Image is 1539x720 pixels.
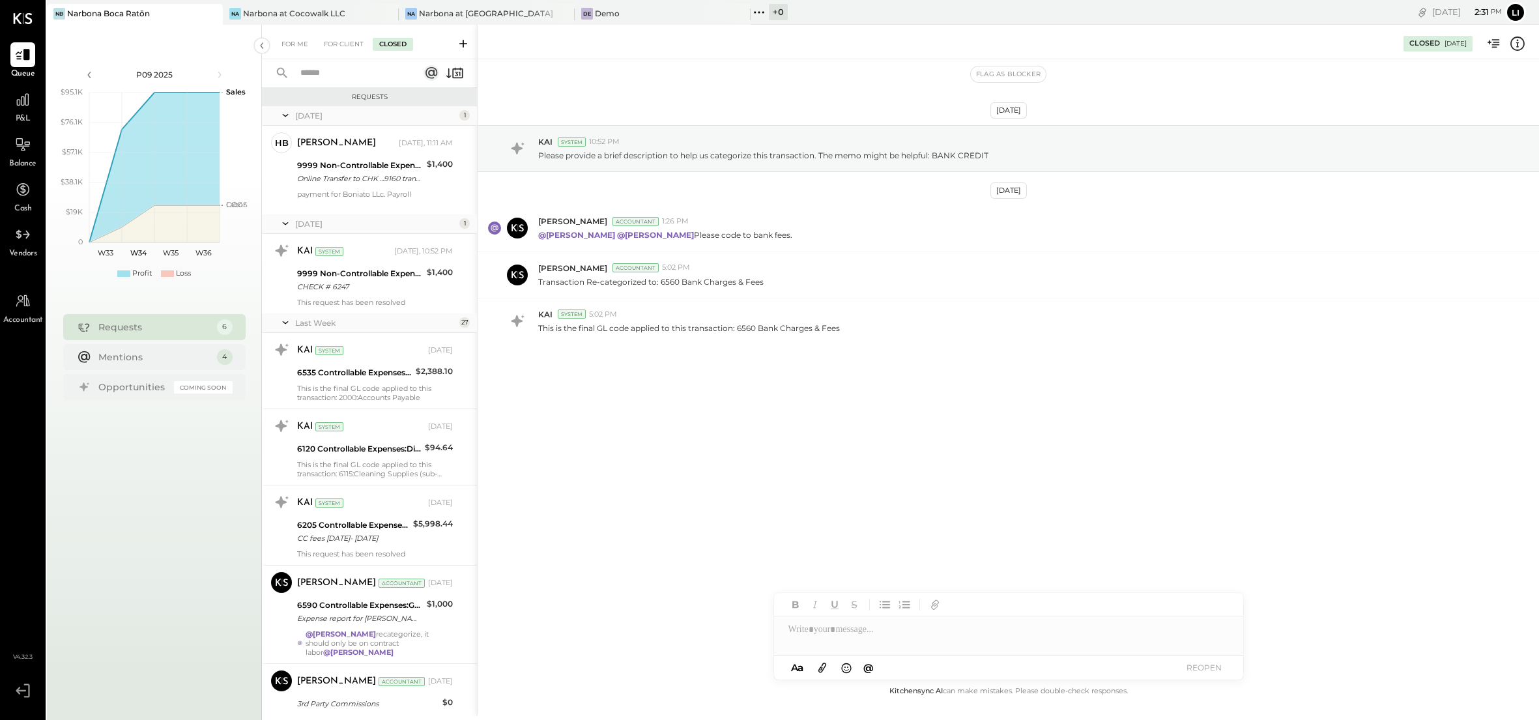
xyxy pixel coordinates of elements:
div: $0 [442,696,453,709]
div: Demo [595,8,620,19]
div: Accountant [612,263,659,272]
div: [PERSON_NAME] [297,137,376,150]
div: For Client [317,38,370,51]
div: Accountant [612,217,659,226]
div: 6 [217,319,233,335]
div: $5,998.44 [413,517,453,530]
text: W36 [195,248,211,257]
span: Accountant [3,315,43,326]
span: 5:02 PM [589,310,617,320]
div: P09 2025 [99,69,210,80]
div: [DATE] [428,345,453,356]
div: System [315,346,343,355]
div: [PERSON_NAME] [297,577,376,590]
div: Loss [176,268,191,279]
div: Closed [373,38,413,51]
text: $95.1K [61,87,83,96]
button: Bold [787,596,804,613]
button: Underline [826,596,843,613]
div: recategorize, it should only be on contract labor [306,629,453,657]
text: W35 [163,248,179,257]
span: [PERSON_NAME] [538,263,607,274]
div: [DATE] [428,578,453,588]
div: Accountant [379,677,425,686]
strong: @[PERSON_NAME] [306,629,376,639]
div: [DATE] [428,422,453,432]
span: 1:26 PM [662,216,689,227]
div: KAI [297,245,313,258]
button: Italic [807,596,824,613]
text: 0 [78,237,83,246]
div: Coming Soon [174,381,233,394]
span: KAI [538,309,553,320]
div: 3rd Party Commissions [297,697,439,710]
p: Please provide a brief description to help us categorize this transaction. The memo might be help... [538,150,988,161]
div: [DATE] [1445,39,1467,48]
div: payment for Boniato LLc. Payroll [297,190,453,208]
div: [DATE] [428,498,453,508]
div: CC fees [DATE]- [DATE] [297,532,409,545]
div: Narbona Boca Ratōn [67,8,150,19]
div: $1,400 [427,266,453,279]
text: W33 [98,248,113,257]
p: Please code to bank fees. [538,229,792,240]
button: Aa [787,661,808,675]
text: $76.1K [61,117,83,126]
button: REOPEN [1178,659,1230,676]
span: KAI [538,136,553,147]
div: System [315,498,343,508]
div: Na [229,8,241,20]
button: @ [859,659,878,676]
text: W34 [130,248,147,257]
div: Na [405,8,417,20]
div: 9999 Non-Controllable Expenses:Other Income and Expenses:To Be Classified P&L [297,267,423,280]
div: Requests [98,321,210,334]
div: 6120 Controllable Expenses:Direct Operating Expenses:Cleaning Services [297,442,421,455]
a: P&L [1,87,45,125]
div: [DATE] [295,110,456,121]
div: This request has been resolved [297,549,453,558]
button: Unordered List [876,596,893,613]
div: This is the final GL code applied to this transaction: 6115:Cleaning Supplies (sub-account of Con... [297,460,453,478]
div: $2,388.10 [416,365,453,378]
div: 6205 Controllable Expenses:Transaction Related Expenses:Credit Card Processing Fees [297,519,409,532]
span: a [798,661,803,674]
text: Sales [226,87,246,96]
div: [DATE] [990,182,1027,199]
div: [DATE], 10:52 PM [394,246,453,257]
div: Narbona at Cocowalk LLC [243,8,345,19]
div: This is the final GL code applied to this transaction: 2000:Accounts Payable [297,384,453,402]
div: KAI [297,344,313,357]
strong: @[PERSON_NAME] [323,648,394,657]
div: 1 [459,110,470,121]
button: Add URL [927,596,943,613]
span: [PERSON_NAME] [538,216,607,227]
div: Expense report for [PERSON_NAME] from [DATE] to [DATE], totaling $1,000.00 for various expenses i... [297,612,423,625]
div: $94.64 [425,441,453,454]
button: Li [1505,2,1526,23]
div: [DATE], 11:11 AM [399,138,453,149]
p: This is the final GL code applied to this transaction: 6560 Bank Charges & Fees [538,323,840,334]
div: [DATE] [428,676,453,687]
button: Ordered List [896,596,913,613]
div: 27 [459,317,470,328]
div: Opportunities [98,381,167,394]
span: 10:52 PM [589,137,620,147]
div: 4 [217,349,233,365]
a: Accountant [1,289,45,326]
div: Profit [132,268,152,279]
a: Balance [1,132,45,170]
div: Closed [1409,38,1440,49]
div: 6535 Controllable Expenses:General & Administrative Expenses:Computer Supplies, Software & IT [297,366,412,379]
div: 6590 Controllable Expenses:General & Administrative Expenses:Contract Labor [297,599,423,612]
span: Vendors [9,248,37,260]
div: [DATE] [1432,6,1502,18]
div: CHECK # 6247 [297,280,423,293]
div: Mentions [98,351,210,364]
text: Labor [226,200,246,209]
div: $1,400 [427,158,453,171]
span: Balance [9,158,36,170]
div: HB [275,137,289,149]
div: System [558,137,586,147]
span: @ [863,661,874,674]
